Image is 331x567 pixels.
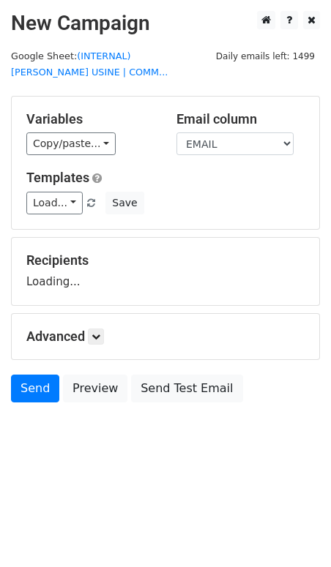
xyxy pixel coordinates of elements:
[26,170,89,185] a: Templates
[131,375,242,402] a: Send Test Email
[26,111,155,127] h5: Variables
[26,252,305,290] div: Loading...
[11,50,168,78] small: Google Sheet:
[26,132,116,155] a: Copy/paste...
[26,192,83,214] a: Load...
[63,375,127,402] a: Preview
[105,192,144,214] button: Save
[211,48,320,64] span: Daily emails left: 1499
[26,328,305,345] h5: Advanced
[176,111,305,127] h5: Email column
[11,11,320,36] h2: New Campaign
[11,375,59,402] a: Send
[211,50,320,61] a: Daily emails left: 1499
[26,252,305,269] h5: Recipients
[11,50,168,78] a: (INTERNAL) [PERSON_NAME] USINE | COMM...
